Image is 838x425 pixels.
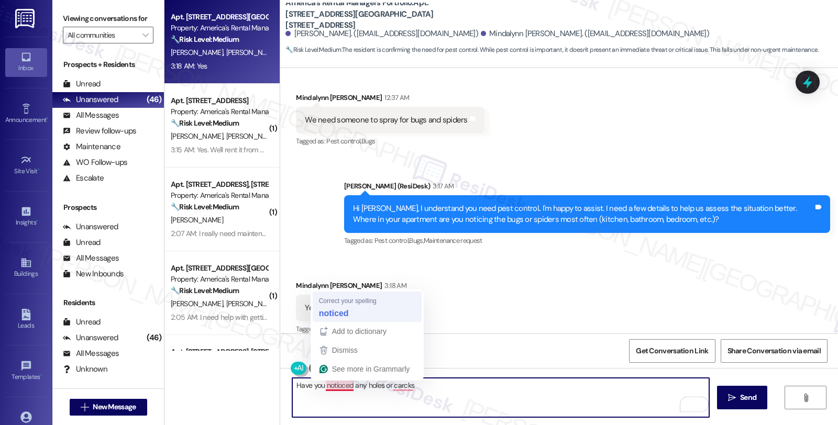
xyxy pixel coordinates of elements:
span: [PERSON_NAME] [226,299,279,308]
span: • [40,372,42,379]
span: [PERSON_NAME] [171,299,226,308]
div: Unanswered [63,221,118,232]
div: Unknown [63,364,107,375]
textarea: To enrich screen reader interactions, please activate Accessibility in Grammarly extension settings [292,378,709,417]
a: Leads [5,306,47,334]
img: ResiDesk Logo [15,9,37,28]
button: Send [717,386,768,409]
div: Mindalynn [PERSON_NAME] [296,280,406,295]
div: New Inbounds [63,269,124,279]
input: All communities [68,27,137,43]
strong: 🔧 Risk Level: Medium [285,46,341,54]
span: : The resident is confirming the need for pest control. While pest control is important, it doesn... [285,44,819,55]
span: • [47,115,48,122]
div: Unread [63,79,101,90]
div: Yes [305,303,317,314]
div: Residents [52,297,164,308]
a: Inbox [5,48,47,76]
div: Maintenance [63,141,120,152]
div: Mindalynn [PERSON_NAME]. ([EMAIL_ADDRESS][DOMAIN_NAME]) [481,28,709,39]
div: We need someone to spray for bugs and spiders [305,115,467,126]
div: Apt. [STREET_ADDRESS], [STREET_ADDRESS] [171,346,268,357]
div: Unanswered [63,332,118,343]
strong: 🔧 Risk Level: Medium [171,286,239,295]
div: Prospects [52,202,164,213]
span: [PERSON_NAME] [171,131,226,141]
span: • [38,166,39,173]
div: (46) [144,92,164,108]
button: New Message [70,399,147,416]
div: Prospects + Residents [52,59,164,70]
i:  [142,31,148,39]
div: Review follow-ups [63,126,136,137]
span: Share Conversation via email [727,345,821,356]
span: Maintenance request [424,236,482,245]
span: [PERSON_NAME] [226,131,282,141]
span: Pest control , [326,137,361,146]
span: Get Conversation Link [636,345,708,356]
div: [PERSON_NAME] (ResiDesk) [344,181,830,195]
div: Property: America's Rental Managers Portfolio [171,190,268,201]
div: Apt. [STREET_ADDRESS] [171,95,268,106]
div: All Messages [63,110,119,121]
div: Apt. [STREET_ADDRESS], [STREET_ADDRESS] [171,179,268,190]
a: Site Visit • [5,151,47,180]
div: 3:18 AM: Yes [171,61,207,71]
div: (46) [144,330,164,346]
span: [PERSON_NAME] [226,48,279,57]
div: Apt. [STREET_ADDRESS][GEOGRAPHIC_DATA][STREET_ADDRESS] [171,263,268,274]
div: Apt. [STREET_ADDRESS][GEOGRAPHIC_DATA][STREET_ADDRESS] [171,12,268,23]
div: [PERSON_NAME]. ([EMAIL_ADDRESS][DOMAIN_NAME]) [285,28,478,39]
a: Templates • [5,357,47,385]
label: Viewing conversations for [63,10,153,27]
strong: 🔧 Risk Level: Medium [171,35,239,44]
div: 2:05 AM: I need help with getting us a garbage can, we never received one [171,312,398,322]
span: [PERSON_NAME] [171,48,226,57]
span: • [36,217,38,225]
div: Hi [PERSON_NAME], I understand you need pest control.. I'm happy to assist. I need a few details ... [353,203,813,226]
span: New Message [93,401,136,412]
div: 12:37 AM [382,92,409,103]
i:  [802,394,810,402]
div: Unanswered [63,94,118,105]
div: All Messages [63,348,119,359]
span: [PERSON_NAME] [171,215,223,225]
i:  [81,403,89,411]
span: Bugs [361,137,375,146]
span: Bugs , [409,236,424,245]
a: Insights • [5,203,47,231]
div: Tagged as: [344,233,830,248]
div: Tagged as: [296,133,484,149]
span: Pest control , [374,236,410,245]
div: Escalate [63,173,104,184]
div: Unread [63,317,101,328]
div: Mindalynn [PERSON_NAME] [296,92,484,107]
div: WO Follow-ups [63,157,127,168]
div: 3:17 AM [430,181,454,192]
i:  [728,394,736,402]
div: 2:07 AM: I really need maintenance to come to my house [171,229,344,238]
button: Share Conversation via email [721,339,828,363]
strong: 🔧 Risk Level: Medium [171,202,239,211]
strong: 🔧 Risk Level: Medium [171,118,239,128]
a: Buildings [5,254,47,282]
div: Tagged as: [296,321,406,337]
div: 3:18 AM [382,280,406,291]
div: 3:15 AM: Yes. We'll rent it from a vendor. [171,145,288,154]
button: Get Conversation Link [629,339,715,363]
div: Property: America's Rental Managers Portfolio [171,274,268,285]
div: Unread [63,237,101,248]
div: Property: America's Rental Managers Portfolio [171,23,268,33]
span: Send [740,392,756,403]
div: All Messages [63,253,119,264]
div: Property: America's Rental Managers Portfolio [171,106,268,117]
